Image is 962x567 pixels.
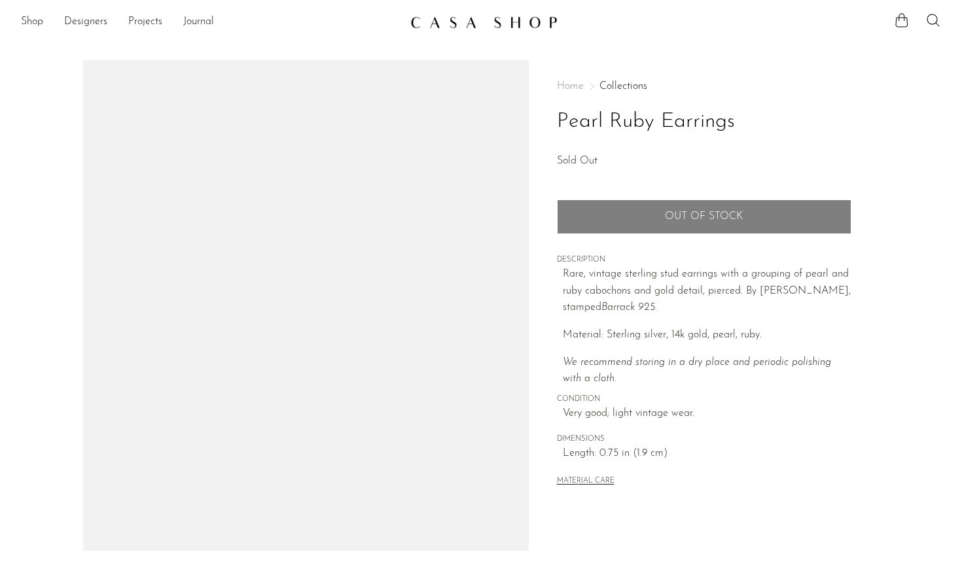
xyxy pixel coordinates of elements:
nav: Breadcrumbs [557,81,851,92]
span: Sold Out [557,156,597,166]
a: Projects [128,14,162,31]
a: Journal [183,14,214,31]
em: Barrack 925. [601,302,657,313]
span: Home [557,81,584,92]
a: Collections [599,81,647,92]
p: Material: Sterling silver, 14k gold, pearl, ruby. [563,327,851,344]
a: Shop [21,14,43,31]
ul: NEW HEADER MENU [21,11,400,33]
a: Designers [64,14,107,31]
button: MATERIAL CARE [557,477,615,487]
button: Add to cart [557,199,851,233]
span: Length: 0.75 in (1.9 cm) [563,445,851,462]
span: Out of stock [665,211,743,223]
span: DESCRIPTION [557,254,851,266]
span: DIMENSIONS [557,434,851,445]
i: We recommend storing in a dry place and periodic polishing with a cloth. [563,357,831,385]
span: Very good; light vintage wear. [563,405,851,422]
nav: Desktop navigation [21,11,400,33]
p: Rare, vintage sterling stud earrings with a grouping of pearl and ruby cabochons and gold detail,... [563,266,851,317]
h1: Pearl Ruby Earrings [557,105,851,139]
span: CONDITION [557,394,851,405]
